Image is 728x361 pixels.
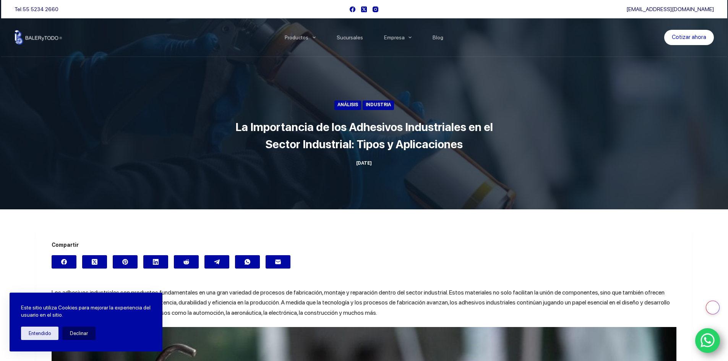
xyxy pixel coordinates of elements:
span: Tel. [15,6,58,12]
a: WhatsApp [695,328,720,353]
a: X (Twitter) [361,6,367,12]
a: Pinterest [113,255,138,269]
a: Cotizar ahora [664,30,714,45]
p: Este sitio utiliza Cookies para mejorar la experiencia del usuario en el sitio. [21,304,151,319]
time: [DATE] [356,160,372,166]
span: Los adhesivos industriales son productos fundamentales en una gran variedad de procesos de fabric... [52,289,670,316]
a: WhatsApp [235,255,260,269]
a: Industria [363,100,394,110]
a: Correo electrónico [266,255,290,269]
a: Instagram [373,6,378,12]
a: Facebook [52,255,76,269]
nav: Menu Principal [274,18,454,57]
a: Telegram [204,255,229,269]
a: Facebook [350,6,355,12]
a: [EMAIL_ADDRESS][DOMAIN_NAME] [626,6,714,12]
h1: La Importancia de los Adhesivos Industriales en el Sector Industrial: Tipos y Aplicaciones [221,118,507,153]
button: Declinar [62,327,96,340]
a: X (Twitter) [82,255,107,269]
button: Entendido [21,327,58,340]
a: Análisis [334,100,361,110]
a: 55 5234 2660 [23,6,58,12]
span: Compartir [52,241,676,249]
a: LinkedIn [143,255,168,269]
a: Reddit [174,255,199,269]
img: Balerytodo [15,30,62,45]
